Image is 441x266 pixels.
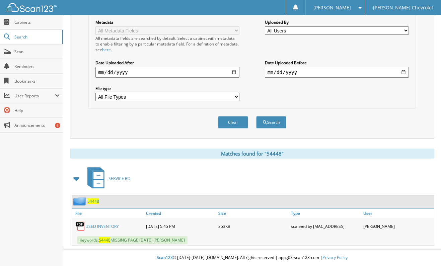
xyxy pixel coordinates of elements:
[14,122,60,128] span: Announcements
[408,234,441,266] iframe: Chat Widget
[85,224,119,229] a: USED INVENTORY
[289,209,362,218] a: Type
[144,219,217,233] div: [DATE] 5:45 PM
[157,255,173,260] span: Scan123
[108,176,130,181] span: SERVICE RO
[265,67,409,78] input: end
[14,108,60,113] span: Help
[95,86,239,91] label: File type
[218,116,248,128] button: Clear
[144,209,217,218] a: Created
[75,221,85,231] img: PDF.png
[322,255,348,260] a: Privacy Policy
[83,165,130,192] a: SERVICE RO
[73,197,87,205] img: folder2.png
[217,219,289,233] div: 353KB
[289,219,362,233] div: scanned by [MAC_ADDRESS]
[14,64,60,69] span: Reminders
[7,3,57,12] img: scan123-logo-white.svg
[14,34,59,40] span: Search
[95,60,239,66] label: Date Uploaded After
[362,219,434,233] div: [PERSON_NAME]
[72,209,144,218] a: File
[102,47,111,53] a: here
[265,19,409,25] label: Uploaded By
[265,60,409,66] label: Date Uploaded Before
[313,6,351,10] span: [PERSON_NAME]
[95,67,239,78] input: start
[217,209,289,218] a: Size
[87,198,99,204] a: 54448
[373,6,433,10] span: [PERSON_NAME] Chevrolet
[70,149,434,159] div: Matches found for "54448"
[55,123,60,128] div: 6
[77,236,188,244] span: Keywords: MISSING PAGE [DATE] [PERSON_NAME]
[99,237,111,243] span: 54448
[14,49,60,55] span: Scan
[362,209,434,218] a: User
[14,93,55,99] span: User Reports
[256,116,286,128] button: Search
[95,19,239,25] label: Metadata
[14,19,60,25] span: Cabinets
[63,250,441,266] div: © [DATE]-[DATE] [DOMAIN_NAME]. All rights reserved | appg03-scan123-com |
[95,35,239,53] div: All metadata fields are searched by default. Select a cabinet with metadata to enable filtering b...
[14,78,60,84] span: Bookmarks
